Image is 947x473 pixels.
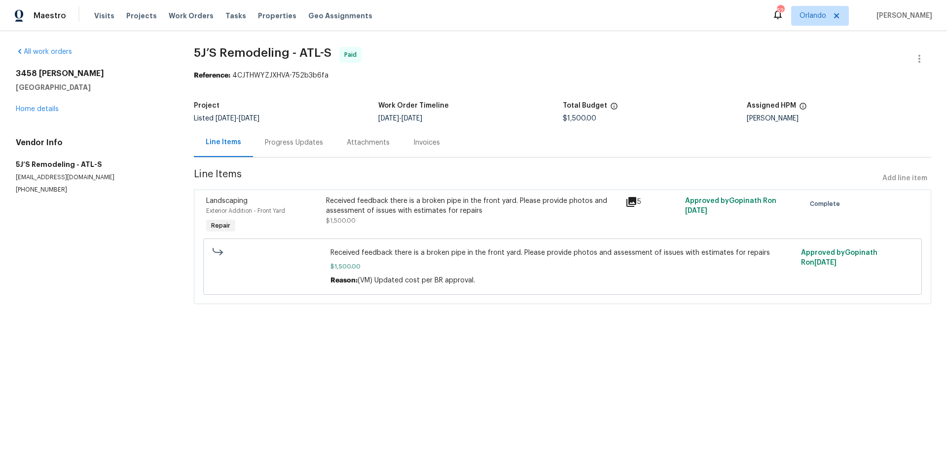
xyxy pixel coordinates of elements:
div: Line Items [206,137,241,147]
span: Received feedback there is a broken pipe in the front yard. Please provide photos and assessment ... [330,248,795,258]
h5: Project [194,102,219,109]
div: Attachments [347,138,390,148]
span: Approved by Gopinath R on [685,197,776,214]
span: Work Orders [169,11,214,21]
span: Exterior Addition - Front Yard [206,208,285,214]
h5: Work Order Timeline [378,102,449,109]
a: Home details [16,106,59,113]
div: 5 [625,196,679,208]
span: [DATE] [216,115,236,122]
h5: Total Budget [563,102,607,109]
span: $1,500.00 [563,115,596,122]
span: Repair [207,221,234,231]
div: [PERSON_NAME] [747,115,931,122]
span: Approved by Gopinath R on [801,249,877,266]
div: Invoices [413,138,440,148]
span: Orlando [800,11,826,21]
span: Listed [194,115,259,122]
h5: Assigned HPM [747,102,796,109]
span: Line Items [194,169,878,188]
span: - [216,115,259,122]
span: [DATE] [814,259,837,266]
span: Complete [810,199,844,209]
span: [DATE] [239,115,259,122]
span: 5J’S Remodeling - ATL-S [194,47,331,59]
span: $1,500.00 [326,218,356,224]
span: Landscaping [206,197,248,204]
span: The hpm assigned to this work order. [799,102,807,115]
span: Maestro [34,11,66,21]
span: [DATE] [378,115,399,122]
span: (VM) Updated cost per BR approval. [358,277,475,284]
a: All work orders [16,48,72,55]
p: [EMAIL_ADDRESS][DOMAIN_NAME] [16,173,170,182]
span: - [378,115,422,122]
b: Reference: [194,72,230,79]
h4: Vendor Info [16,138,170,148]
span: Visits [94,11,114,21]
span: $1,500.00 [330,262,795,272]
span: [DATE] [401,115,422,122]
p: [PHONE_NUMBER] [16,186,170,194]
span: [DATE] [685,207,707,214]
span: [PERSON_NAME] [873,11,932,21]
span: Projects [126,11,157,21]
h5: 5J’S Remodeling - ATL-S [16,159,170,169]
div: Progress Updates [265,138,323,148]
div: 4CJTHWYZJXHVA-752b3b6fa [194,71,931,80]
span: Reason: [330,277,358,284]
span: Properties [258,11,296,21]
span: Paid [344,50,361,60]
h5: [GEOGRAPHIC_DATA] [16,82,170,92]
div: Received feedback there is a broken pipe in the front yard. Please provide photos and assessment ... [326,196,619,216]
span: Geo Assignments [308,11,372,21]
div: 52 [777,6,784,16]
h2: 3458 [PERSON_NAME] [16,69,170,79]
span: Tasks [225,12,246,19]
span: The total cost of line items that have been proposed by Opendoor. This sum includes line items th... [610,102,618,115]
